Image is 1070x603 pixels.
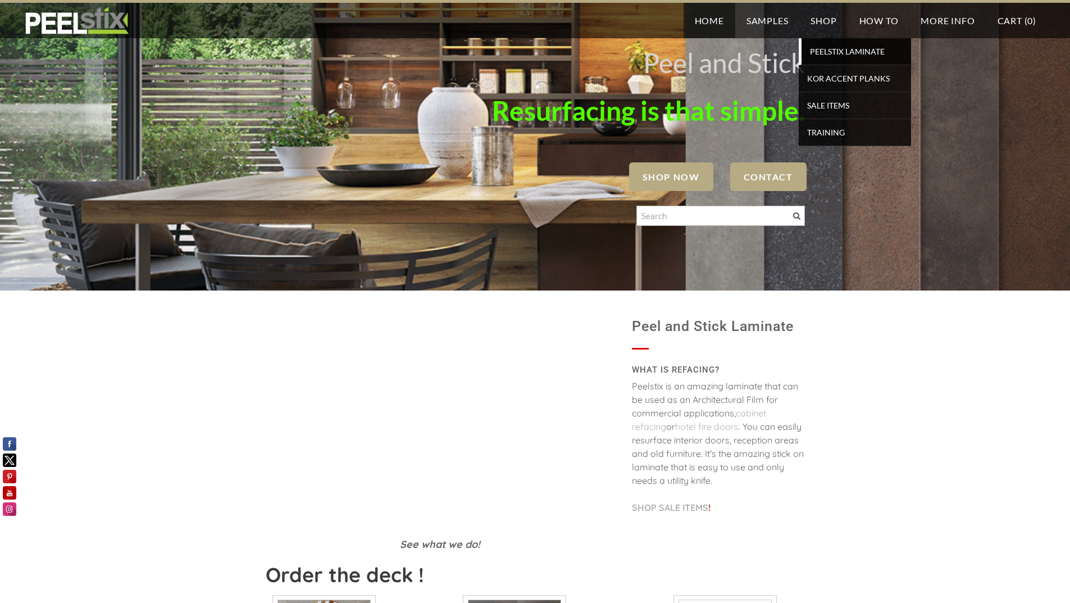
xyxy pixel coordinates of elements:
a: TRAINING [799,119,911,146]
font: Resurfacing is that simple. [492,94,805,126]
div: Peelstix is an amazing laminate that can be used as an Architectural Film for commercial applicat... [632,379,805,525]
span: TRAINING [802,125,908,140]
a: Samples [735,3,800,38]
a: More Info [909,3,986,38]
span: Search [793,212,800,220]
a: SHOP NOW [629,162,713,191]
a: PEELSTIX Laminate [799,38,911,65]
span: SALE ITEMS [802,98,908,113]
a: SALE ITEMS [799,92,911,119]
a: hotel fire doors [675,421,739,432]
font: See what we do! [400,538,480,551]
a: KOR Accent Planks [799,65,911,92]
img: REFACE SUPPLIES [22,7,131,35]
a: Shop [799,3,848,38]
a: How To [848,3,910,38]
h1: Peel and Stick Laminate [632,313,805,340]
h2: WHAT IS REFACING? [632,361,805,379]
strong: Order the deck ! [266,562,424,587]
a: cabinet refacing [632,407,766,432]
span: PEELSTIX Laminate [804,44,908,59]
font: ! [632,502,711,513]
a: Cart (0) [986,3,1048,38]
a: Home [684,3,735,38]
span: 0 [1027,15,1033,26]
font: Peel and Stick ​ [643,47,805,79]
input: Search [636,206,805,226]
a: SHOP SALE ITEMS [632,502,708,513]
span: KOR Accent Planks [802,71,908,86]
a: Contact [730,162,807,191]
